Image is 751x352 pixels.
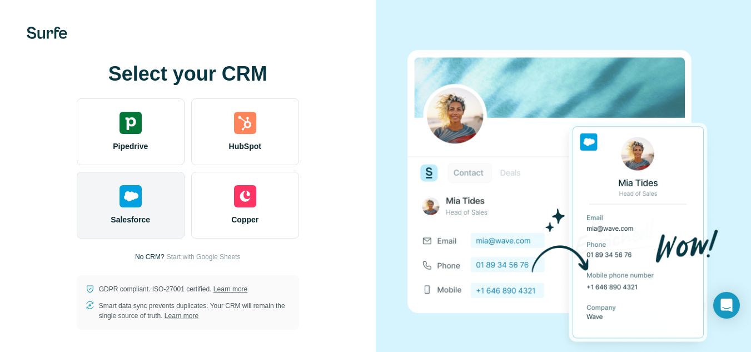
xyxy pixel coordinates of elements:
[234,185,256,207] img: copper's logo
[165,312,198,320] a: Learn more
[231,214,258,225] span: Copper
[135,252,165,262] p: No CRM?
[713,292,740,319] div: Open Intercom Messenger
[77,63,299,85] h1: Select your CRM
[99,284,247,294] p: GDPR compliant. ISO-27001 certified.
[213,285,247,293] a: Learn more
[120,185,142,207] img: salesforce's logo
[111,214,150,225] span: Salesforce
[120,112,142,134] img: pipedrive's logo
[167,252,241,262] button: Start with Google Sheets
[234,112,256,134] img: hubspot's logo
[99,301,290,321] p: Smart data sync prevents duplicates. Your CRM will remain the single source of truth.
[113,141,148,152] span: Pipedrive
[229,141,261,152] span: HubSpot
[27,27,67,39] img: Surfe's logo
